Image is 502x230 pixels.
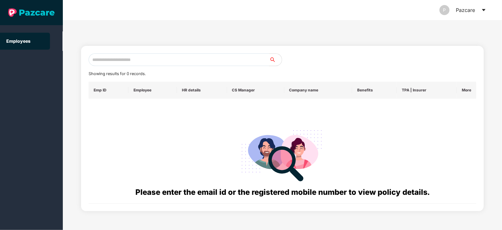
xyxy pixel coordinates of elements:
a: Employees [6,38,30,44]
th: Emp ID [89,82,128,99]
img: svg+xml;base64,PHN2ZyB4bWxucz0iaHR0cDovL3d3dy53My5vcmcvMjAwMC9zdmciIHdpZHRoPSIyODgiIGhlaWdodD0iMj... [237,123,328,186]
span: caret-down [481,8,486,13]
span: Showing results for 0 records. [89,71,146,76]
span: Please enter the email id or the registered mobile number to view policy details. [135,188,430,197]
th: CS Manager [227,82,284,99]
th: Benefits [352,82,397,99]
span: search [269,57,282,62]
th: TPA | Insurer [397,82,457,99]
th: More [457,82,476,99]
span: P [443,5,446,15]
th: Company name [284,82,352,99]
th: Employee [128,82,177,99]
button: search [269,53,282,66]
th: HR details [177,82,227,99]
